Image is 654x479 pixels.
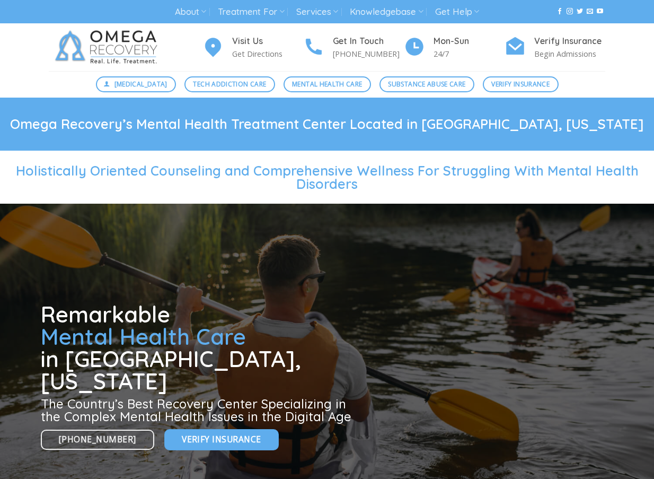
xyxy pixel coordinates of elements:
a: Knowledgebase [350,2,423,22]
a: Visit Us Get Directions [202,34,303,60]
span: [PHONE_NUMBER] [59,433,136,446]
span: Verify Insurance [491,79,550,89]
h3: The Country’s Best Recovery Center Specializing in the Complex Mental Health Issues in the Digita... [41,397,356,423]
a: Substance Abuse Care [379,76,474,92]
a: Get In Touch [PHONE_NUMBER] [303,34,404,60]
p: [PHONE_NUMBER] [333,48,404,60]
img: Omega Recovery [49,23,168,71]
h4: Verify Insurance [534,34,605,48]
a: Follow on Twitter [577,8,583,15]
a: Verify Insurance Begin Admissions [505,34,605,60]
span: Substance Abuse Care [388,79,465,89]
a: Tech Addiction Care [184,76,275,92]
a: Follow on Facebook [556,8,563,15]
a: Services [296,2,338,22]
span: Verify Insurance [182,433,261,446]
span: [MEDICAL_DATA] [114,79,167,89]
p: Get Directions [232,48,303,60]
a: [PHONE_NUMBER] [41,430,154,450]
p: 24/7 [434,48,505,60]
a: Follow on Instagram [567,8,573,15]
span: Holistically Oriented Counseling and Comprehensive Wellness For Struggling With Mental Health Dis... [16,162,639,192]
a: Send us an email [587,8,593,15]
h4: Mon-Sun [434,34,505,48]
a: Get Help [435,2,479,22]
h4: Visit Us [232,34,303,48]
a: About [175,2,206,22]
p: Begin Admissions [534,48,605,60]
a: Verify Insurance [164,429,278,450]
span: Tech Addiction Care [193,79,266,89]
a: Treatment For [218,2,284,22]
h4: Get In Touch [333,34,404,48]
span: Mental Health Care [41,323,246,351]
h1: Remarkable in [GEOGRAPHIC_DATA], [US_STATE] [41,303,356,393]
span: Mental Health Care [292,79,362,89]
a: Mental Health Care [284,76,371,92]
a: Follow on YouTube [597,8,603,15]
a: Verify Insurance [483,76,559,92]
a: [MEDICAL_DATA] [96,76,176,92]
